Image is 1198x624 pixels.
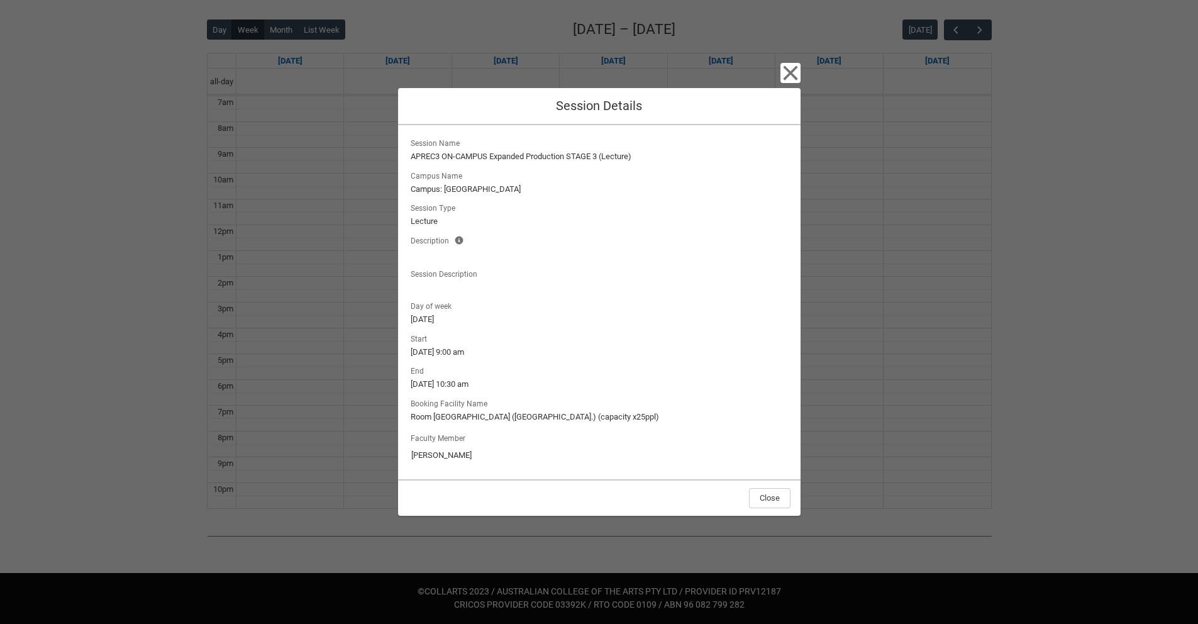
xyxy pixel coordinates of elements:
[411,135,465,149] span: Session Name
[780,63,801,83] button: Close
[411,233,454,247] span: Description
[411,430,470,444] label: Faculty Member
[411,363,429,377] span: End
[411,331,432,345] span: Start
[411,168,467,182] span: Campus Name
[411,396,492,409] span: Booking Facility Name
[411,266,482,280] span: Session Description
[411,215,788,228] lightning-formatted-text: Lecture
[411,200,460,214] span: Session Type
[411,411,788,423] lightning-formatted-text: Room [GEOGRAPHIC_DATA] ([GEOGRAPHIC_DATA].) (capacity x25ppl)
[411,346,788,359] lightning-formatted-text: [DATE] 9:00 am
[749,488,790,508] button: Close
[411,183,788,196] lightning-formatted-text: Campus: [GEOGRAPHIC_DATA]
[556,98,642,113] span: Session Details
[411,378,788,391] lightning-formatted-text: [DATE] 10:30 am
[411,298,457,312] span: Day of week
[411,150,788,163] lightning-formatted-text: APREC3 ON-CAMPUS Expanded Production STAGE 3 (Lecture)
[411,313,788,326] lightning-formatted-text: [DATE]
